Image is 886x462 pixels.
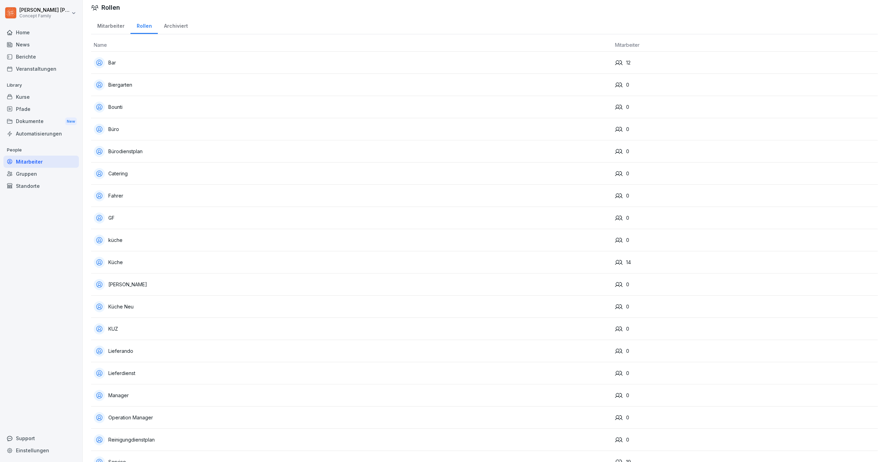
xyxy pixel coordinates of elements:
div: New [65,117,77,125]
a: DokumenteNew [3,115,79,128]
div: 0 [615,436,875,444]
div: 0 [615,392,875,399]
p: Concept Family [19,14,70,18]
div: Reinigungdienstplan [94,434,609,445]
div: 12 [615,59,875,67]
div: 0 [615,125,875,133]
a: Gruppen [3,168,79,180]
div: GF [94,212,609,224]
div: Fahrer [94,190,609,201]
p: People [3,145,79,156]
a: News [3,38,79,51]
div: Bürodienstplan [94,146,609,157]
a: Mitarbeiter [3,156,79,168]
div: 0 [615,192,875,200]
div: Bar [94,57,609,68]
div: Catering [94,168,609,179]
div: 0 [615,325,875,333]
div: Küche [94,257,609,268]
div: Bounti [94,102,609,113]
div: Büro [94,124,609,135]
div: 0 [615,214,875,222]
h1: Rollen [101,3,120,12]
div: 0 [615,103,875,111]
p: Library [3,80,79,91]
div: Lieferando [94,346,609,357]
a: Pfade [3,103,79,115]
div: küche [94,235,609,246]
div: KUZ [94,323,609,334]
div: Lieferdienst [94,368,609,379]
div: 0 [615,148,875,155]
a: Veranstaltungen [3,63,79,75]
div: 0 [615,236,875,244]
th: Name [91,38,612,52]
a: Archiviert [158,16,194,34]
div: 0 [615,303,875,311]
a: Standorte [3,180,79,192]
div: Operation Manager [94,412,609,423]
a: Einstellungen [3,444,79,456]
div: Biergarten [94,79,609,90]
a: Automatisierungen [3,128,79,140]
div: 0 [615,170,875,177]
a: Home [3,26,79,38]
div: 0 [615,369,875,377]
a: Kurse [3,91,79,103]
div: Manager [94,390,609,401]
div: Dokumente [3,115,79,128]
a: Rollen [130,16,158,34]
div: 14 [615,259,875,266]
a: Berichte [3,51,79,63]
th: Mitarbeiter [612,38,878,52]
div: Support [3,432,79,444]
div: 0 [615,281,875,288]
div: [PERSON_NAME] [94,279,609,290]
div: Küche Neu [94,301,609,312]
div: 0 [615,81,875,89]
a: Mitarbeiter [91,16,130,34]
div: 0 [615,414,875,421]
p: [PERSON_NAME] [PERSON_NAME] [19,7,70,13]
div: 0 [615,347,875,355]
